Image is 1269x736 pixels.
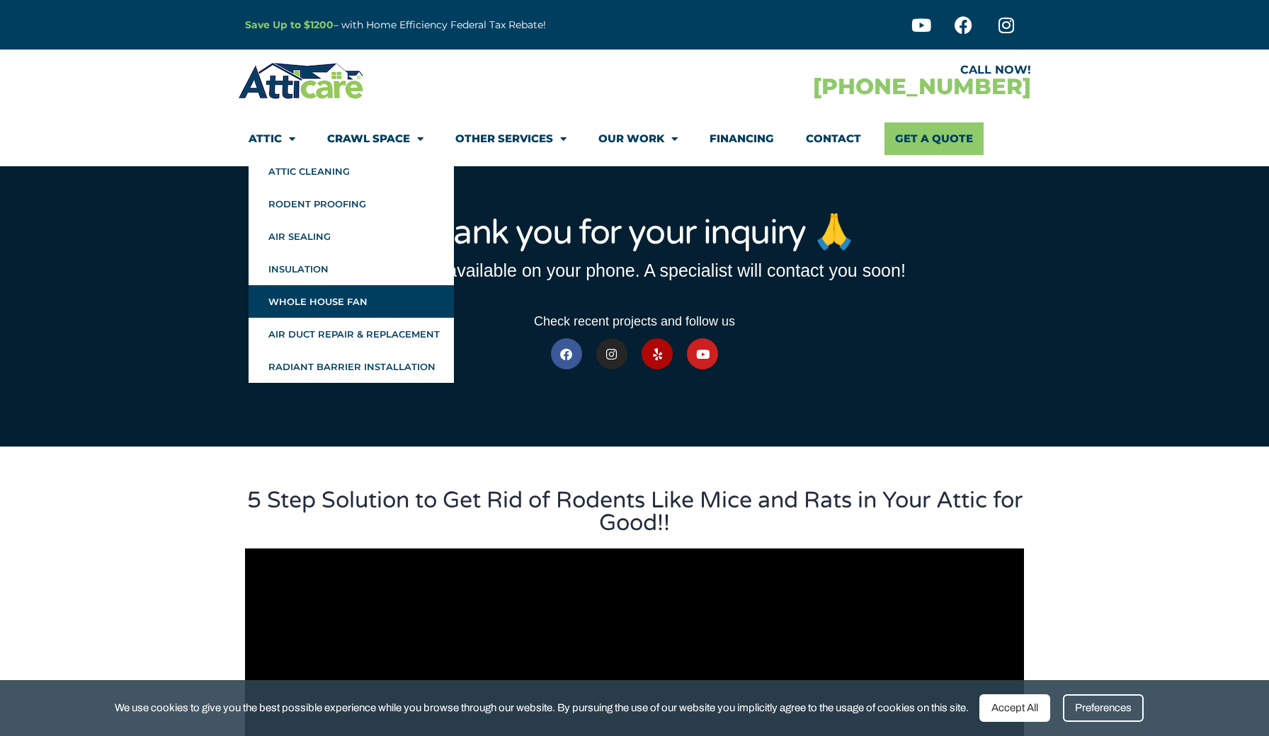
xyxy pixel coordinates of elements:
[249,220,454,253] a: Air Sealing
[1063,694,1144,722] div: Preferences
[245,18,334,31] a: Save Up to $1200
[249,155,454,383] ul: Attic
[598,122,678,155] a: Our Work
[249,318,454,350] a: Air Duct Repair & Replacement
[249,188,454,220] a: Rodent Proofing
[249,122,1020,155] nav: Menu
[806,122,861,155] a: Contact
[245,17,704,33] p: – with Home Efficiency Federal Tax Rebate!
[884,122,984,155] a: Get A Quote
[245,315,1024,328] h3: Check recent projects and follow us
[245,489,1024,534] h3: 5 Step Solution to Get Rid of Rodents Like Mice and Rats in Your Attic for Good!!
[979,694,1050,722] div: Accept All
[245,216,1024,250] h1: Thank you for your inquiry 🙏
[115,699,969,717] span: We use cookies to give you the best possible experience while you browse through our website. By ...
[455,122,567,155] a: Other Services
[245,262,1024,280] h3: Please be available on your phone. A specialist will contact you soon!
[710,122,774,155] a: Financing
[634,64,1031,76] div: CALL NOW!
[249,253,454,285] a: Insulation
[249,155,454,188] a: Attic Cleaning
[327,122,423,155] a: Crawl Space
[249,285,454,318] a: Whole House Fan
[249,122,295,155] a: Attic
[249,350,454,383] a: Radiant Barrier Installation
